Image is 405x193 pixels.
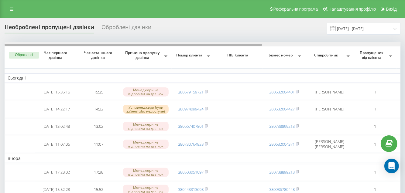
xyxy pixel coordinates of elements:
td: [DATE] 14:22:17 [35,101,77,117]
td: 1 [354,164,396,180]
td: 1 [354,118,396,134]
td: 1 [354,84,396,100]
a: 380667407801 [178,124,204,129]
span: Реферальна програма [273,7,318,12]
a: 380738899213 [269,169,295,175]
a: 380443313698 [178,187,204,192]
span: Причина пропуску дзвінка [123,50,163,60]
div: Менеджери не відповіли на дзвінок [123,122,169,131]
td: [DATE] 15:35:16 [35,84,77,100]
td: 1 [354,136,396,153]
a: 380974099424 [178,106,204,112]
span: Налаштування профілю [328,7,376,12]
div: Менеджери не відповіли на дзвінок [123,168,169,177]
span: Час останнього дзвінка [82,50,115,60]
td: [DATE] 17:28:02 [35,164,77,180]
td: 17:28 [77,164,120,180]
td: [PERSON_NAME] [305,84,354,100]
td: 1 [354,101,396,117]
button: Обрати всі [9,52,39,59]
a: 380730764928 [178,141,204,147]
td: [PERSON_NAME] [305,101,354,117]
div: Менеджери не відповіли на дзвінок [123,140,169,149]
div: Усі менеджери були зайняті або недоступні [123,105,169,114]
a: 380936780448 [269,187,295,192]
td: 13:02 [77,118,120,134]
td: 11:07 [77,136,120,153]
a: 380632004427 [269,106,295,112]
td: [PERSON_NAME] [PERSON_NAME] [305,136,354,153]
div: Необроблені пропущені дзвінки [5,24,94,33]
a: 380632004371 [269,141,295,147]
span: Пропущених від клієнта [357,50,388,60]
span: Час першого дзвінка [40,50,73,60]
div: Менеджери не відповіли на дзвінок [123,87,169,96]
div: Оброблені дзвінки [101,24,151,33]
td: [DATE] 11:07:06 [35,136,77,153]
span: ПІБ Клієнта [219,53,258,58]
span: Бізнес номер [266,53,297,58]
div: Open Intercom Messenger [384,159,399,173]
a: 380503051097 [178,169,204,175]
span: Співробітник [308,53,345,58]
a: 380679159721 [178,89,204,95]
td: 15:35 [77,84,120,100]
td: [DATE] 13:02:48 [35,118,77,134]
span: Вихід [386,7,397,12]
a: 380738899213 [269,124,295,129]
a: 380632004401 [269,89,295,95]
span: Номер клієнта [175,53,206,58]
td: 14:22 [77,101,120,117]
